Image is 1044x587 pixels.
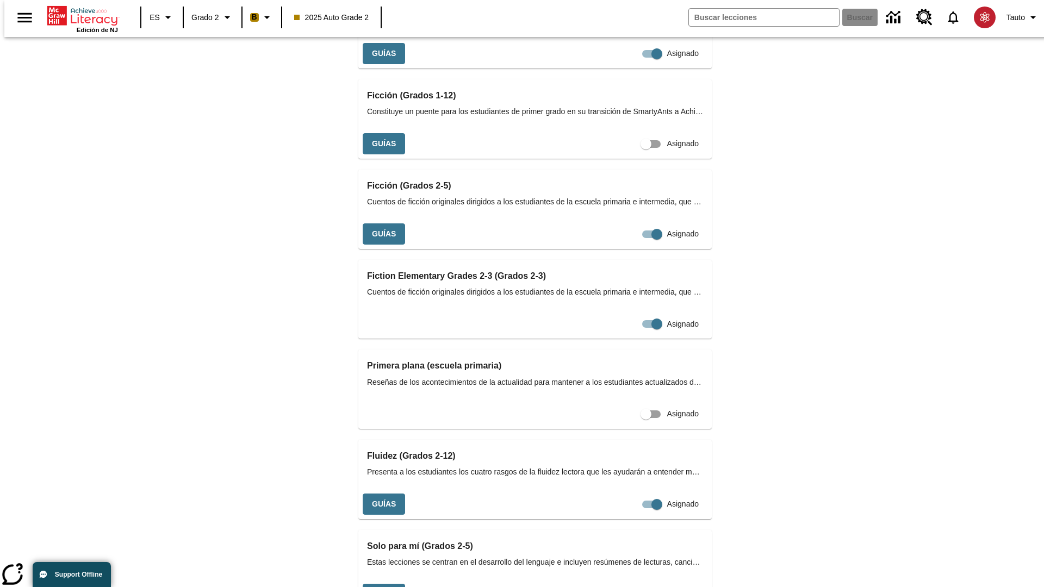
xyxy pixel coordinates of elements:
button: Guías [363,494,405,515]
input: Buscar campo [689,9,839,26]
a: Notificaciones [939,3,967,32]
span: Edición de NJ [77,27,118,33]
button: Guías [363,43,405,64]
span: Tauto [1006,12,1025,23]
a: Centro de recursos, Se abrirá en una pestaña nueva. [910,3,939,32]
span: Presenta a los estudiantes los cuatro rasgos de la fluidez lectora que les ayudarán a entender me... [367,466,703,478]
span: Asignado [667,138,699,149]
span: Asignado [667,228,699,240]
span: Asignado [667,408,699,420]
h3: Fluidez (Grados 2-12) [367,448,703,464]
div: Portada [47,4,118,33]
span: Grado 2 [191,12,219,23]
button: Guías [363,133,405,154]
span: Constituye un puente para los estudiantes de primer grado en su transición de SmartyAnts a Achiev... [367,106,703,117]
span: Support Offline [55,571,102,578]
span: ES [150,12,160,23]
span: B [252,10,257,24]
span: Asignado [667,498,699,510]
span: 2025 Auto Grade 2 [294,12,369,23]
span: Reseñas de los acontecimientos de la actualidad para mantener a los estudiantes actualizados de l... [367,377,703,388]
span: Asignado [667,319,699,330]
h3: Primera plana (escuela primaria) [367,358,703,373]
button: Boost El color de la clase es anaranjado claro. Cambiar el color de la clase. [246,8,278,27]
span: Asignado [667,48,699,59]
span: Estas lecciones se centran en el desarrollo del lenguaje e incluyen resúmenes de lecturas, cancio... [367,557,703,568]
button: Grado: Grado 2, Elige un grado [187,8,238,27]
h3: Ficción (Grados 1-12) [367,88,703,103]
h3: Fiction Elementary Grades 2-3 (Grados 2-3) [367,268,703,284]
h3: Solo para mí (Grados 2-5) [367,539,703,554]
h3: Ficción (Grados 2-5) [367,178,703,193]
button: Escoja un nuevo avatar [967,3,1002,32]
button: Guías [363,223,405,245]
a: Portada [47,5,118,27]
button: Abrir el menú lateral [9,2,41,34]
button: Perfil/Configuración [1002,8,1044,27]
span: Cuentos de ficción originales dirigidos a los estudiantes de la escuela primaria e intermedia, qu... [367,286,703,298]
span: Cuentos de ficción originales dirigidos a los estudiantes de la escuela primaria e intermedia, qu... [367,196,703,208]
a: Centro de información [880,3,910,33]
button: Support Offline [33,562,111,587]
button: Lenguaje: ES, Selecciona un idioma [145,8,179,27]
img: avatar image [974,7,996,28]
